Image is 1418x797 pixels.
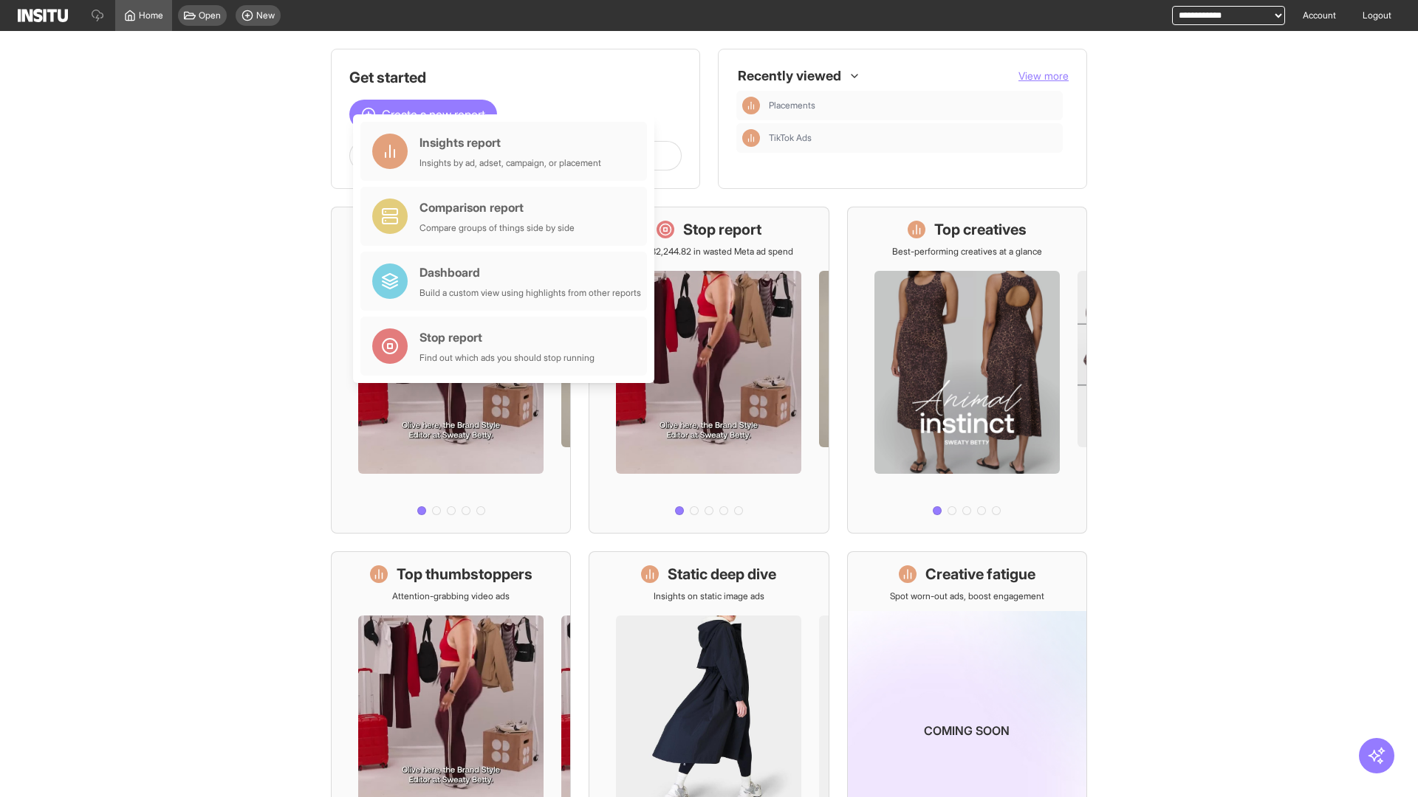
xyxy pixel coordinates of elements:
[769,132,812,144] span: TikTok Ads
[668,564,776,584] h1: Static deep dive
[419,263,641,281] div: Dashboard
[742,129,760,147] div: Insights
[199,10,221,21] span: Open
[419,222,575,234] div: Compare groups of things side by side
[382,106,485,123] span: Create a new report
[256,10,275,21] span: New
[392,590,510,602] p: Attention-grabbing video ads
[139,10,163,21] span: Home
[1018,69,1069,83] button: View more
[769,100,1057,111] span: Placements
[419,134,601,151] div: Insights report
[683,219,761,240] h1: Stop report
[419,328,595,346] div: Stop report
[769,100,815,111] span: Placements
[769,132,1057,144] span: TikTok Ads
[419,352,595,364] div: Find out which ads you should stop running
[742,97,760,114] div: Insights
[847,207,1087,534] a: Top creativesBest-performing creatives at a glance
[397,564,532,584] h1: Top thumbstoppers
[589,207,829,534] a: Stop reportSave £32,244.82 in wasted Meta ad spend
[331,207,571,534] a: What's live nowSee all active ads instantly
[349,100,497,129] button: Create a new report
[18,9,68,22] img: Logo
[419,199,575,216] div: Comparison report
[934,219,1027,240] h1: Top creatives
[624,246,793,258] p: Save £32,244.82 in wasted Meta ad spend
[654,590,764,602] p: Insights on static image ads
[419,287,641,299] div: Build a custom view using highlights from other reports
[419,157,601,169] div: Insights by ad, adset, campaign, or placement
[349,67,682,88] h1: Get started
[892,246,1042,258] p: Best-performing creatives at a glance
[1018,69,1069,82] span: View more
